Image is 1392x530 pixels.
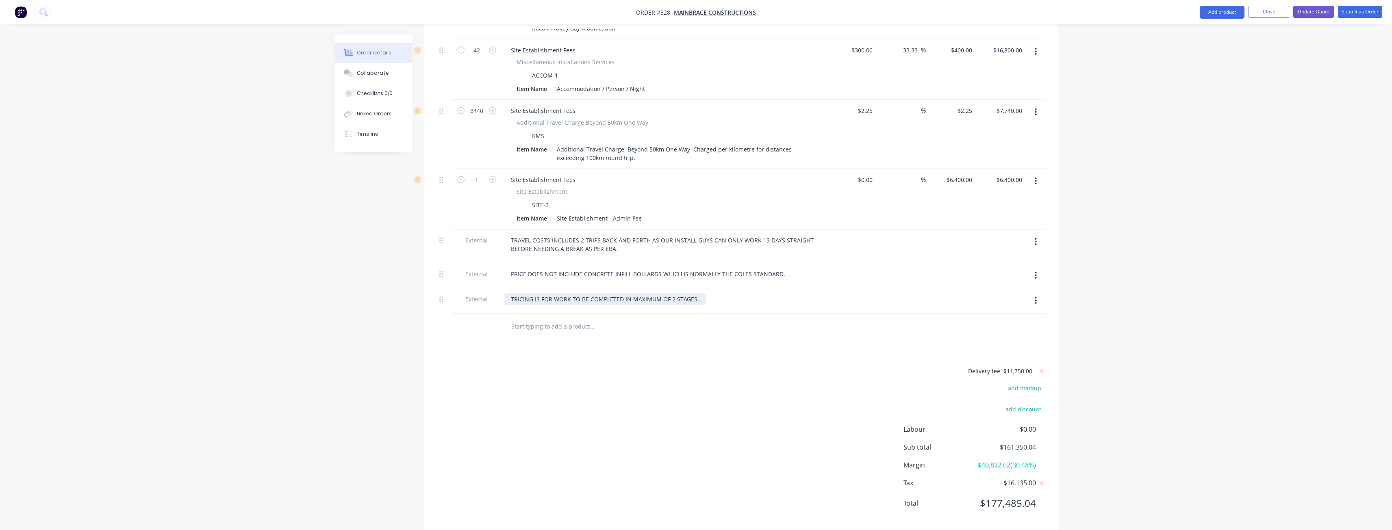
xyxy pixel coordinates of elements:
[517,187,567,196] span: Site Establishment
[504,293,706,305] div: TRICING IS FOR WORK TO BE COMPLETED IN MAXIMUM OF 2 STAGES.
[334,63,412,83] button: Collaborate
[554,83,648,95] div: Accommodation / Person / Night
[334,104,412,124] button: Linked Orders
[921,106,926,115] span: %
[529,130,547,142] div: KMS
[334,83,412,104] button: Checklists 0/0
[517,118,648,127] span: Additional Travel Charge Beyond 50km One Way
[511,318,673,335] input: Start typing to add a product...
[513,83,550,95] div: Item Name
[357,90,393,97] div: Checklists 0/0
[334,124,412,144] button: Timeline
[1004,383,1046,394] button: add markup
[975,460,1036,470] span: $40,822.62 ( 30.48 %)
[674,9,756,16] a: Mainbrace Constructions
[504,44,582,56] div: Site Establishment Fees
[357,49,391,56] div: Order details
[357,130,378,138] div: Timeline
[504,234,823,255] div: TRAVEL COSTS INCLUDES 2 TRIPS BACK AND FORTH AS OUR INSTALL GUYS CAN ONLY WORK 13 DAYS STRAIGHT B...
[975,442,1036,452] span: $161,350.04
[903,424,976,434] span: Labour
[504,105,582,117] div: Site Establishment Fees
[975,424,1036,434] span: $0.00
[513,212,550,224] div: Item Name
[975,496,1036,511] span: $177,485.04
[529,199,552,211] div: SITE-2
[636,9,674,16] span: Order #328 -
[1200,6,1244,19] button: Add product
[968,367,1000,375] span: Delivery fee
[15,6,27,18] img: Factory
[456,270,498,278] span: External
[921,45,926,55] span: %
[504,268,792,280] div: PRICE DOES NOT INCLUDE CONCRETE INFILL BOLLARDS WHICH IS NORMALLY THE COLES STANDARD.
[357,110,392,117] div: Linked Orders
[903,442,976,452] span: Sub total
[903,498,976,508] span: Total
[1293,6,1334,18] button: Update Quote
[517,58,615,66] span: Miscellaneous Installations Services
[529,69,561,81] div: ACCOM-1
[1249,6,1289,18] button: Close
[975,478,1036,488] span: $16,135.00
[1338,6,1382,18] button: Submit as Order
[903,478,976,488] span: Tax
[456,236,498,244] span: External
[921,175,926,184] span: %
[1001,403,1046,414] button: add discount
[357,69,389,77] div: Collaborate
[903,460,976,470] span: Margin
[554,143,811,164] div: Additional Travel Charge Beyond 50km One Way Charged per kilometre for distances exceeding 100km ...
[1003,367,1032,375] span: $11,750.00
[504,174,582,186] div: Site Establishment Fees
[456,295,498,303] span: External
[334,43,412,63] button: Order details
[554,212,645,224] div: Site Establishment - Admin Fee
[513,143,550,155] div: Item Name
